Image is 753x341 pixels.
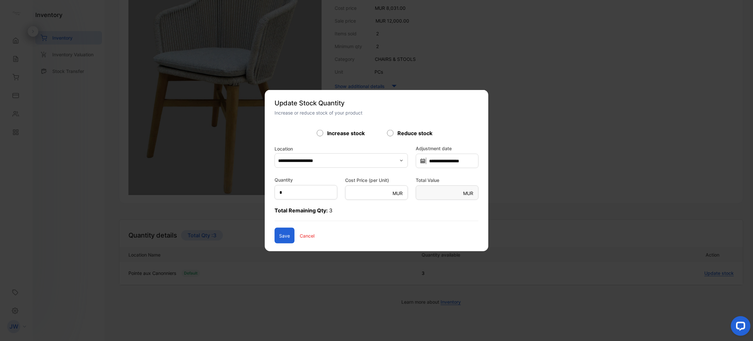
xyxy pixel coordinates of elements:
[397,129,432,137] label: Reduce stock
[275,145,408,152] label: Location
[726,314,753,341] iframe: LiveChat chat widget
[463,190,473,197] p: MUR
[416,177,478,184] label: Total Value
[345,177,408,184] label: Cost Price (per Unit)
[416,145,478,152] label: Adjustment date
[275,176,293,183] label: Quantity
[329,207,332,214] span: 3
[393,190,403,197] p: MUR
[300,232,314,239] p: Cancel
[327,129,365,137] label: Increase stock
[275,228,294,243] button: Save
[275,206,478,221] p: Total Remaining Qty:
[275,109,409,116] p: Increase or reduce stock of your product
[275,98,409,108] p: Update Stock Quantity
